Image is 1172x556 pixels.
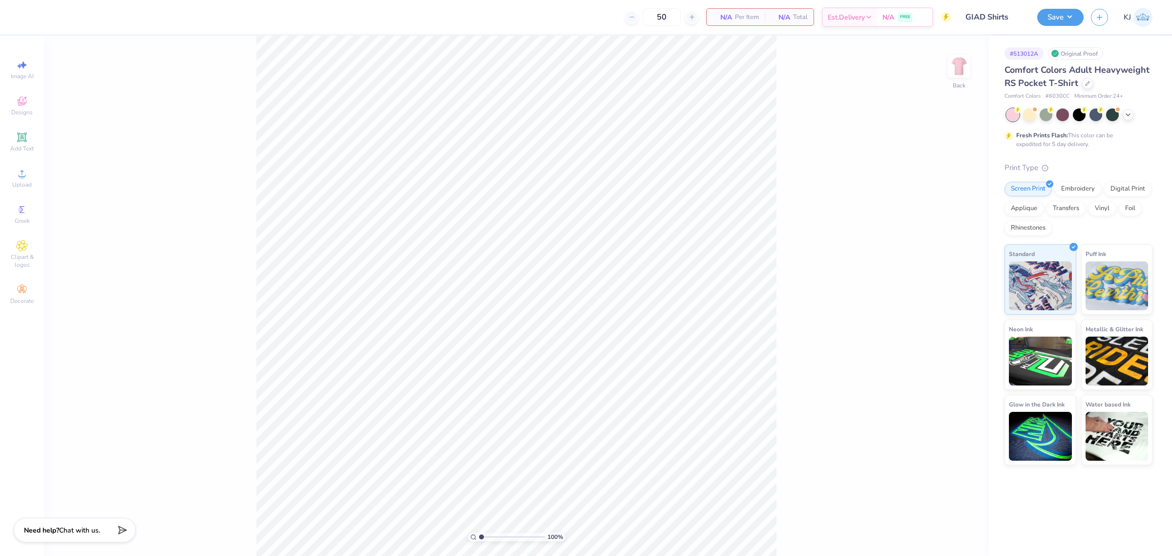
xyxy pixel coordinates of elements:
[1086,412,1149,461] img: Water based Ink
[712,12,732,22] span: N/A
[1088,201,1116,216] div: Vinyl
[1009,249,1035,259] span: Standard
[1009,261,1072,310] img: Standard
[1009,399,1065,409] span: Glow in the Dark Ink
[1005,92,1041,101] span: Comfort Colors
[12,181,32,189] span: Upload
[1005,47,1044,60] div: # 513012A
[949,57,969,76] img: Back
[1074,92,1123,101] span: Minimum Order: 24 +
[10,145,34,152] span: Add Text
[5,253,39,269] span: Clipart & logos
[24,526,59,535] strong: Need help?
[771,12,790,22] span: N/A
[953,81,965,90] div: Back
[10,297,34,305] span: Decorate
[11,108,33,116] span: Designs
[1009,412,1072,461] img: Glow in the Dark Ink
[1037,9,1084,26] button: Save
[1005,162,1152,173] div: Print Type
[1086,249,1106,259] span: Puff Ink
[1086,337,1149,385] img: Metallic & Glitter Ink
[793,12,808,22] span: Total
[15,217,30,225] span: Greek
[1046,92,1069,101] span: # 6030CC
[1086,261,1149,310] img: Puff Ink
[11,72,34,80] span: Image AI
[735,12,759,22] span: Per Item
[882,12,894,22] span: N/A
[1086,399,1130,409] span: Water based Ink
[1124,12,1131,23] span: KJ
[1048,47,1103,60] div: Original Proof
[1086,324,1143,334] span: Metallic & Glitter Ink
[1005,64,1150,89] span: Comfort Colors Adult Heavyweight RS Pocket T-Shirt
[1133,8,1152,27] img: Kendra Jingco
[547,533,563,541] span: 100 %
[1104,182,1151,196] div: Digital Print
[1046,201,1086,216] div: Transfers
[900,14,910,21] span: FREE
[1016,131,1068,139] strong: Fresh Prints Flash:
[1009,324,1033,334] span: Neon Ink
[643,8,681,26] input: – –
[1055,182,1101,196] div: Embroidery
[958,7,1030,27] input: Untitled Design
[59,526,100,535] span: Chat with us.
[1005,201,1044,216] div: Applique
[1005,221,1052,235] div: Rhinestones
[1016,131,1136,149] div: This color can be expedited for 5 day delivery.
[1005,182,1052,196] div: Screen Print
[1124,8,1152,27] a: KJ
[1119,201,1142,216] div: Foil
[1009,337,1072,385] img: Neon Ink
[828,12,865,22] span: Est. Delivery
